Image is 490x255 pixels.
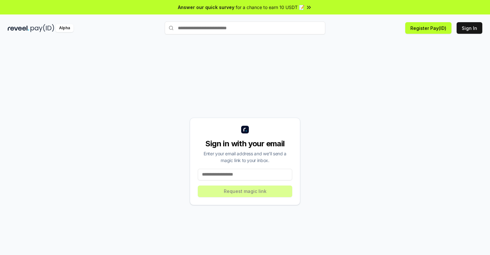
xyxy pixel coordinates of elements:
div: Sign in with your email [198,139,292,149]
span: for a chance to earn 10 USDT 📝 [236,4,304,11]
div: Alpha [56,24,74,32]
img: logo_small [241,126,249,133]
img: pay_id [31,24,54,32]
img: reveel_dark [8,24,29,32]
button: Register Pay(ID) [405,22,451,34]
button: Sign In [457,22,482,34]
span: Answer our quick survey [178,4,234,11]
div: Enter your email address and we’ll send a magic link to your inbox. [198,150,292,164]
